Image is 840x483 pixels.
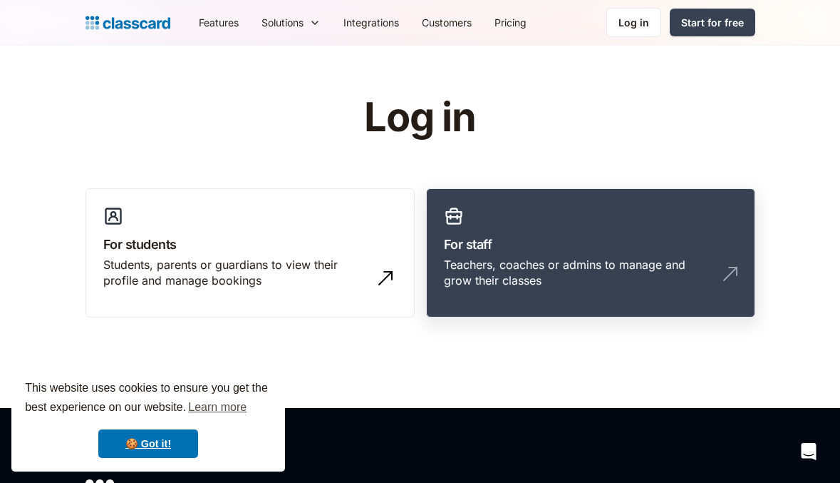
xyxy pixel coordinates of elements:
[792,434,826,469] div: Open Intercom Messenger
[483,6,538,39] a: Pricing
[670,9,755,36] a: Start for free
[261,15,304,30] div: Solutions
[444,257,709,289] div: Teachers, coaches or admins to manage and grow their classes
[410,6,483,39] a: Customers
[85,188,415,318] a: For studentsStudents, parents or guardians to view their profile and manage bookings
[681,15,744,30] div: Start for free
[25,380,271,418] span: This website uses cookies to ensure you get the best experience on our website.
[103,235,397,254] h3: For students
[444,235,737,254] h3: For staff
[98,429,198,458] a: dismiss cookie message
[103,257,368,289] div: Students, parents or guardians to view their profile and manage bookings
[426,188,755,318] a: For staffTeachers, coaches or admins to manage and grow their classes
[11,366,285,472] div: cookieconsent
[187,6,250,39] a: Features
[250,6,332,39] div: Solutions
[618,15,649,30] div: Log in
[186,397,249,418] a: learn more about cookies
[194,96,646,140] h1: Log in
[332,6,410,39] a: Integrations
[606,8,661,37] a: Log in
[85,13,170,33] a: Logo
